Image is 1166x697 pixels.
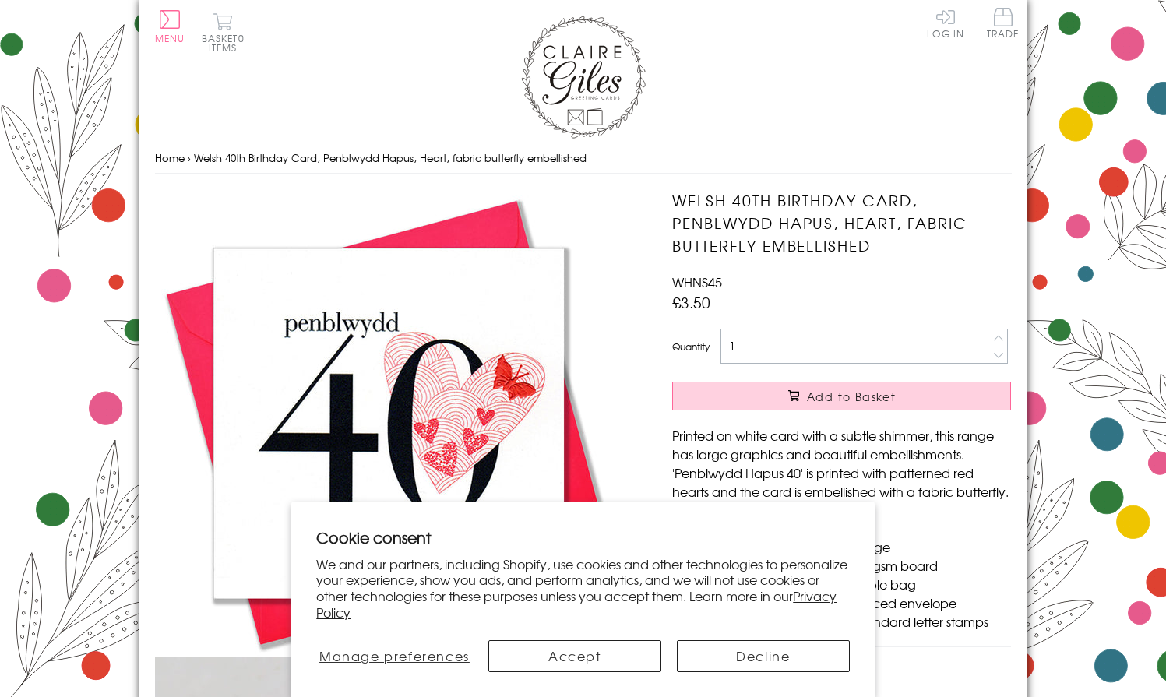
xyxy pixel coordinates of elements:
span: £3.50 [672,291,710,313]
button: Manage preferences [316,640,472,672]
span: Trade [987,8,1020,38]
span: › [188,150,191,165]
h2: Cookie consent [316,526,850,548]
button: Basket0 items [202,12,245,52]
img: Welsh 40th Birthday Card, Penblwydd Hapus, Heart, fabric butterfly embellished [155,189,622,657]
p: Printed on white card with a subtle shimmer, this range has large graphics and beautiful embellis... [672,426,1011,501]
a: Privacy Policy [316,586,837,621]
a: Home [155,150,185,165]
button: Add to Basket [672,382,1011,410]
span: Welsh 40th Birthday Card, Penblwydd Hapus, Heart, fabric butterfly embellished [194,150,587,165]
a: Log In [927,8,964,38]
h1: Welsh 40th Birthday Card, Penblwydd Hapus, Heart, fabric butterfly embellished [672,189,1011,256]
a: Trade [987,8,1020,41]
label: Quantity [672,340,710,354]
span: WHNS45 [672,273,722,291]
span: Add to Basket [807,389,896,404]
img: Claire Giles Greetings Cards [521,16,646,139]
button: Accept [488,640,661,672]
span: Menu [155,31,185,45]
nav: breadcrumbs [155,143,1012,174]
span: Manage preferences [319,646,470,665]
p: We and our partners, including Shopify, use cookies and other technologies to personalize your ex... [316,556,850,621]
button: Decline [677,640,850,672]
button: Menu [155,10,185,43]
span: 0 items [209,31,245,55]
